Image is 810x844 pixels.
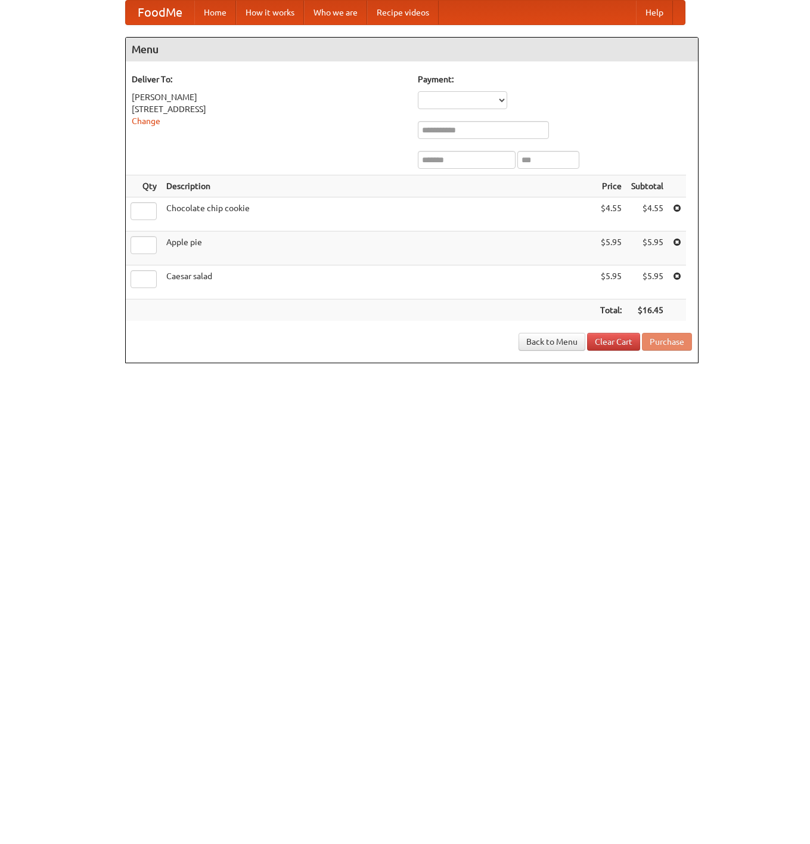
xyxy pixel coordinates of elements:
[194,1,236,24] a: Home
[367,1,439,24] a: Recipe videos
[519,333,585,351] a: Back to Menu
[126,175,162,197] th: Qty
[132,73,406,85] h5: Deliver To:
[626,197,668,231] td: $4.55
[626,175,668,197] th: Subtotal
[636,1,673,24] a: Help
[595,231,626,265] td: $5.95
[162,265,595,299] td: Caesar salad
[626,299,668,321] th: $16.45
[304,1,367,24] a: Who we are
[162,231,595,265] td: Apple pie
[626,231,668,265] td: $5.95
[126,1,194,24] a: FoodMe
[418,73,692,85] h5: Payment:
[236,1,304,24] a: How it works
[626,265,668,299] td: $5.95
[126,38,698,61] h4: Menu
[132,103,406,115] div: [STREET_ADDRESS]
[642,333,692,351] button: Purchase
[595,175,626,197] th: Price
[595,197,626,231] td: $4.55
[595,299,626,321] th: Total:
[132,91,406,103] div: [PERSON_NAME]
[595,265,626,299] td: $5.95
[162,175,595,197] th: Description
[162,197,595,231] td: Chocolate chip cookie
[132,116,160,126] a: Change
[587,333,640,351] a: Clear Cart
